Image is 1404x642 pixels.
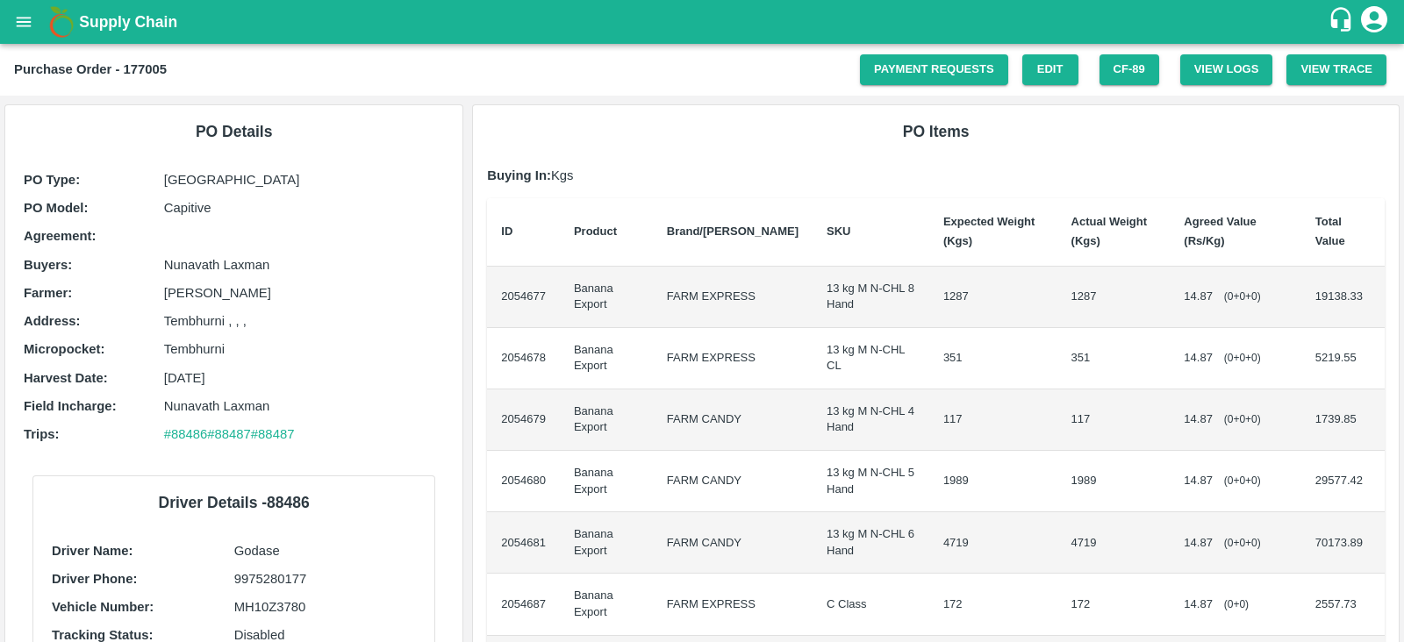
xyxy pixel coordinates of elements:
[1071,215,1147,247] b: Actual Weight (Kgs)
[1184,412,1213,425] span: 14.87
[501,225,512,238] b: ID
[560,267,653,328] td: Banana Export
[24,286,72,300] b: Farmer :
[52,628,153,642] b: Tracking Status:
[487,512,560,574] td: 2054681
[164,427,208,441] a: #88486
[827,225,850,238] b: SKU
[929,267,1057,328] td: 1287
[1184,536,1213,549] span: 14.87
[487,451,560,512] td: 2054680
[1100,54,1159,85] button: CF-89
[813,328,929,389] td: 13 kg M N-CHL CL
[1245,537,1257,549] span: + 0
[164,198,445,218] p: Capitive
[1184,597,1213,610] span: 14.87
[1057,512,1171,574] td: 4719
[1184,215,1256,247] b: Agreed Value (Rs/Kg)
[813,451,929,512] td: 13 kg M N-CHL 5 Hand
[24,427,59,441] b: Trips :
[1301,451,1385,512] td: 29577.42
[19,119,448,144] h6: PO Details
[234,541,417,560] p: Godase
[487,166,1385,185] p: Kgs
[52,544,133,558] b: Driver Name:
[1286,54,1386,85] button: View Trace
[24,342,104,356] b: Micropocket :
[929,574,1057,635] td: 172
[813,389,929,451] td: 13 kg M N-CHL 4 Hand
[52,572,137,586] b: Driver Phone:
[1315,215,1345,247] b: Total Value
[560,512,653,574] td: Banana Export
[251,427,295,441] a: #88487
[1184,289,1213,303] span: 14.87
[1224,413,1261,425] span: ( 0 + 0 )
[1224,598,1249,610] span: ( 0 + 0 )
[164,255,445,275] p: Nunavath Laxman
[560,451,653,512] td: Banana Export
[1301,267,1385,328] td: 19138.33
[164,170,445,189] p: [GEOGRAPHIC_DATA]
[1245,352,1257,364] span: + 0
[1057,328,1171,389] td: 351
[1224,474,1261,487] span: ( 0 + 0 )
[1057,267,1171,328] td: 1287
[653,389,813,451] td: FARM CANDY
[560,328,653,389] td: Banana Export
[1301,574,1385,635] td: 2557.73
[487,574,560,635] td: 2054687
[24,371,108,385] b: Harvest Date :
[813,574,929,635] td: C Class
[14,62,167,76] b: Purchase Order - 177005
[929,389,1057,451] td: 117
[1224,537,1261,549] span: ( 0 + 0 )
[164,396,445,416] p: Nunavath Laxman
[813,512,929,574] td: 13 kg M N-CHL 6 Hand
[44,4,79,39] img: logo
[1057,389,1171,451] td: 117
[24,314,80,328] b: Address :
[667,225,799,238] b: Brand/[PERSON_NAME]
[24,201,88,215] b: PO Model :
[1184,474,1213,487] span: 14.87
[24,399,117,413] b: Field Incharge :
[860,54,1008,85] a: Payment Requests
[653,512,813,574] td: FARM CANDY
[653,574,813,635] td: FARM EXPRESS
[1301,328,1385,389] td: 5219.55
[4,2,44,42] button: open drawer
[653,451,813,512] td: FARM CANDY
[487,389,560,451] td: 2054679
[1328,6,1358,38] div: customer-support
[1180,54,1273,85] button: View Logs
[1301,389,1385,451] td: 1739.85
[574,225,617,238] b: Product
[1224,290,1261,303] span: ( 0 + 0 )
[52,600,154,614] b: Vehicle Number:
[1245,413,1257,425] span: + 0
[1301,512,1385,574] td: 70173.89
[653,267,813,328] td: FARM EXPRESS
[79,10,1328,34] a: Supply Chain
[487,119,1385,144] h6: PO Items
[1057,574,1171,635] td: 172
[24,229,96,243] b: Agreement:
[929,328,1057,389] td: 351
[207,427,251,441] a: #88487
[1057,451,1171,512] td: 1989
[24,173,80,187] b: PO Type :
[487,328,560,389] td: 2054678
[234,569,417,588] p: 9975280177
[24,258,72,272] b: Buyers :
[164,283,445,303] p: [PERSON_NAME]
[47,490,420,515] h6: Driver Details - 88486
[1245,290,1257,303] span: + 0
[1358,4,1390,40] div: account of current user
[929,512,1057,574] td: 4719
[560,389,653,451] td: Banana Export
[1184,351,1213,364] span: 14.87
[560,574,653,635] td: Banana Export
[164,368,445,388] p: [DATE]
[1245,474,1257,487] span: + 0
